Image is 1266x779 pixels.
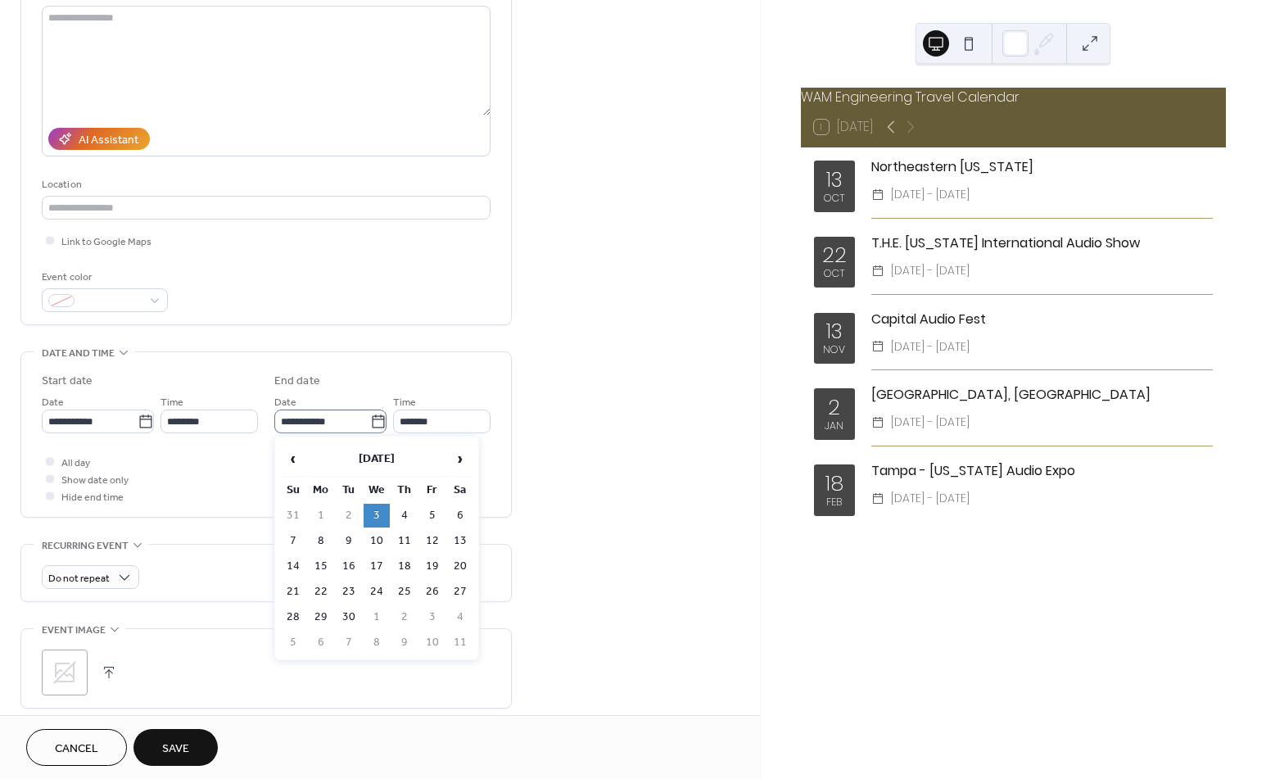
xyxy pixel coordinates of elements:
div: [GEOGRAPHIC_DATA], [GEOGRAPHIC_DATA] [871,385,1213,405]
td: 3 [419,605,445,629]
span: [DATE] - [DATE] [891,413,970,433]
td: 17 [364,555,390,578]
span: Link to Google Maps [61,233,151,251]
td: 13 [447,529,473,553]
th: Th [391,478,418,502]
span: Recurring event [42,537,129,555]
div: ​ [871,489,884,509]
td: 12 [419,529,445,553]
td: 21 [280,580,306,604]
span: Date [274,394,296,411]
div: Northeastern [US_STATE] [871,157,1213,177]
th: Su [280,478,306,502]
td: 24 [364,580,390,604]
div: Location [42,176,487,193]
div: ; [42,650,88,695]
th: Sa [447,478,473,502]
td: 14 [280,555,306,578]
div: Capital Audio Fest [871,310,1213,329]
td: 10 [364,529,390,553]
td: 11 [447,631,473,654]
div: ​ [871,185,884,205]
td: 2 [336,504,362,528]
td: 4 [447,605,473,629]
td: 29 [308,605,334,629]
div: Oct [824,193,845,204]
td: 2 [391,605,418,629]
td: 28 [280,605,306,629]
td: 11 [391,529,418,553]
div: T.H.E. [US_STATE] International Audio Show [871,233,1213,253]
div: ​ [871,337,884,357]
span: ‹ [281,442,305,475]
span: [DATE] - [DATE] [891,489,970,509]
td: 4 [391,504,418,528]
span: Cancel [55,741,98,758]
td: 25 [391,580,418,604]
div: Start date [42,373,93,390]
td: 19 [419,555,445,578]
div: Event color [42,269,165,286]
td: 10 [419,631,445,654]
button: Save [133,729,218,766]
div: Nov [823,345,845,356]
div: 13 [826,170,843,190]
td: 26 [419,580,445,604]
div: 22 [822,245,847,265]
div: End date [274,373,320,390]
div: ​ [871,413,884,433]
td: 31 [280,504,306,528]
td: 9 [336,529,362,553]
span: Date [42,394,64,411]
span: Save [162,741,189,758]
span: [DATE] - [DATE] [891,337,970,357]
td: 30 [336,605,362,629]
td: 7 [280,529,306,553]
td: 27 [447,580,473,604]
td: 1 [364,605,390,629]
span: [DATE] - [DATE] [891,185,970,205]
th: Tu [336,478,362,502]
td: 20 [447,555,473,578]
div: 13 [826,321,843,342]
td: 8 [364,631,390,654]
span: Do not repeat [48,569,110,588]
th: [DATE] [308,442,445,477]
span: Show date only [61,472,129,489]
span: [DATE] - [DATE] [891,261,970,281]
td: 9 [391,631,418,654]
td: 16 [336,555,362,578]
td: 5 [419,504,445,528]
div: Feb [826,497,842,508]
div: 18 [825,473,843,494]
span: Hide end time [61,489,124,506]
th: Fr [419,478,445,502]
div: ​ [871,261,884,281]
td: 3 [364,504,390,528]
th: Mo [308,478,334,502]
span: Time [161,394,183,411]
td: 18 [391,555,418,578]
td: 22 [308,580,334,604]
td: 6 [447,504,473,528]
td: 15 [308,555,334,578]
button: Cancel [26,729,127,766]
span: Event image [42,622,106,639]
div: Oct [824,269,845,279]
span: › [448,442,472,475]
td: 6 [308,631,334,654]
div: 2 [828,397,840,418]
td: 5 [280,631,306,654]
div: Tampa - [US_STATE] Audio Expo [871,461,1213,481]
div: WAM Engineering Travel Calendar [801,88,1226,107]
td: 1 [308,504,334,528]
div: AI Assistant [79,132,138,149]
span: Time [393,394,416,411]
td: 23 [336,580,362,604]
span: Date and time [42,345,115,362]
div: Jan [825,421,843,432]
th: We [364,478,390,502]
td: 7 [336,631,362,654]
span: All day [61,455,90,472]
